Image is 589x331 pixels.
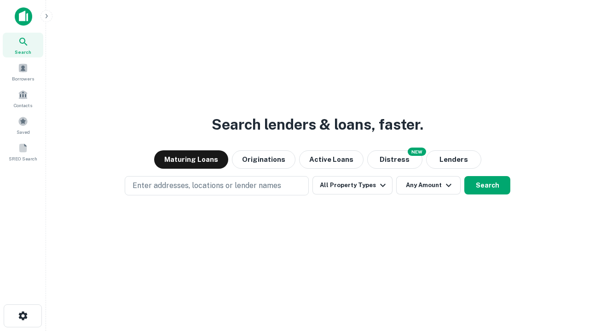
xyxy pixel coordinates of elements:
[312,176,393,194] button: All Property Types
[299,150,364,169] button: Active Loans
[9,155,37,162] span: SREO Search
[3,33,43,57] a: Search
[15,48,31,56] span: Search
[3,59,43,84] a: Borrowers
[3,86,43,111] a: Contacts
[3,139,43,164] a: SREO Search
[12,75,34,82] span: Borrowers
[3,113,43,137] a: Saved
[15,7,32,26] img: capitalize-icon.png
[17,128,30,136] span: Saved
[464,176,510,194] button: Search
[154,150,228,169] button: Maturing Loans
[125,176,309,195] button: Enter addresses, locations or lender names
[396,176,461,194] button: Any Amount
[367,150,422,169] button: Search distressed loans with lien and other non-mortgage details.
[14,102,32,109] span: Contacts
[133,180,281,191] p: Enter addresses, locations or lender names
[543,257,589,302] iframe: Chat Widget
[212,114,423,136] h3: Search lenders & loans, faster.
[232,150,295,169] button: Originations
[426,150,481,169] button: Lenders
[408,148,426,156] div: NEW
